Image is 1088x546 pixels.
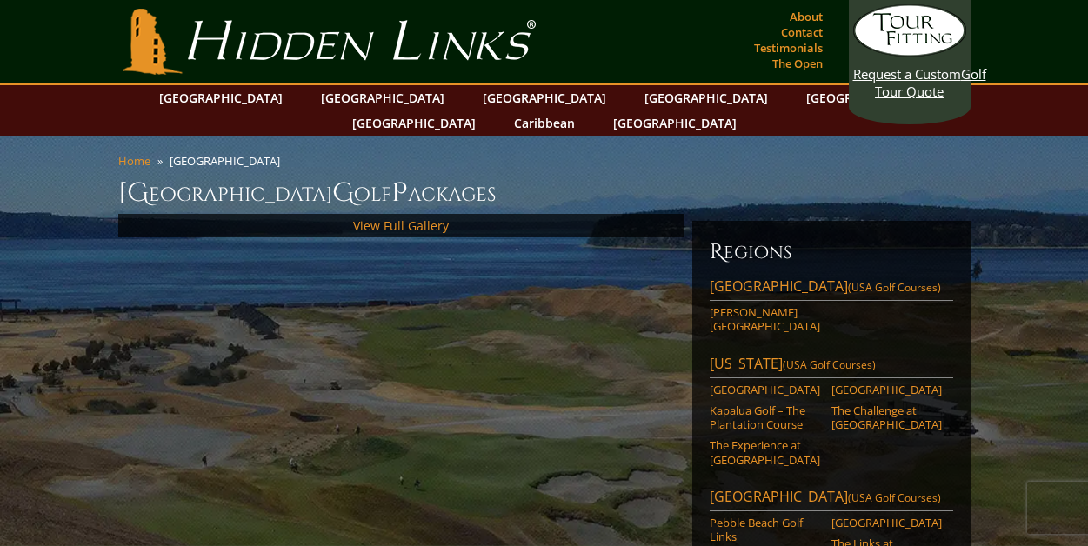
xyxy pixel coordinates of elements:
a: [US_STATE](USA Golf Courses) [710,354,953,378]
a: The Challenge at [GEOGRAPHIC_DATA] [831,403,942,432]
a: The Open [768,51,827,76]
a: Kapalua Golf – The Plantation Course [710,403,820,432]
span: (USA Golf Courses) [783,357,876,372]
a: [GEOGRAPHIC_DATA] [344,110,484,136]
a: Home [118,153,150,169]
h1: [GEOGRAPHIC_DATA] olf ackages [118,176,971,210]
a: [GEOGRAPHIC_DATA](USA Golf Courses) [710,487,953,511]
a: [GEOGRAPHIC_DATA] [831,516,942,529]
a: [GEOGRAPHIC_DATA] [636,85,777,110]
a: [GEOGRAPHIC_DATA] [150,85,291,110]
span: Request a Custom [853,65,961,83]
a: [GEOGRAPHIC_DATA] [798,85,938,110]
a: [GEOGRAPHIC_DATA] [474,85,615,110]
span: P [391,176,408,210]
a: The Experience at [GEOGRAPHIC_DATA] [710,438,820,467]
a: [GEOGRAPHIC_DATA] [604,110,745,136]
a: [GEOGRAPHIC_DATA] [710,383,820,396]
span: (USA Golf Courses) [848,280,941,295]
a: About [785,4,827,29]
a: Pebble Beach Golf Links [710,516,820,544]
span: G [332,176,354,210]
a: View Full Gallery [353,217,449,234]
h6: Regions [710,238,953,266]
span: (USA Golf Courses) [848,490,941,505]
a: [GEOGRAPHIC_DATA] [831,383,942,396]
a: Testimonials [750,36,827,60]
a: [PERSON_NAME][GEOGRAPHIC_DATA] [710,305,820,334]
li: [GEOGRAPHIC_DATA] [170,153,287,169]
a: Caribbean [505,110,584,136]
a: Request a CustomGolf Tour Quote [853,4,966,100]
a: [GEOGRAPHIC_DATA] [312,85,453,110]
a: Contact [777,20,827,44]
a: [GEOGRAPHIC_DATA](USA Golf Courses) [710,276,953,301]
